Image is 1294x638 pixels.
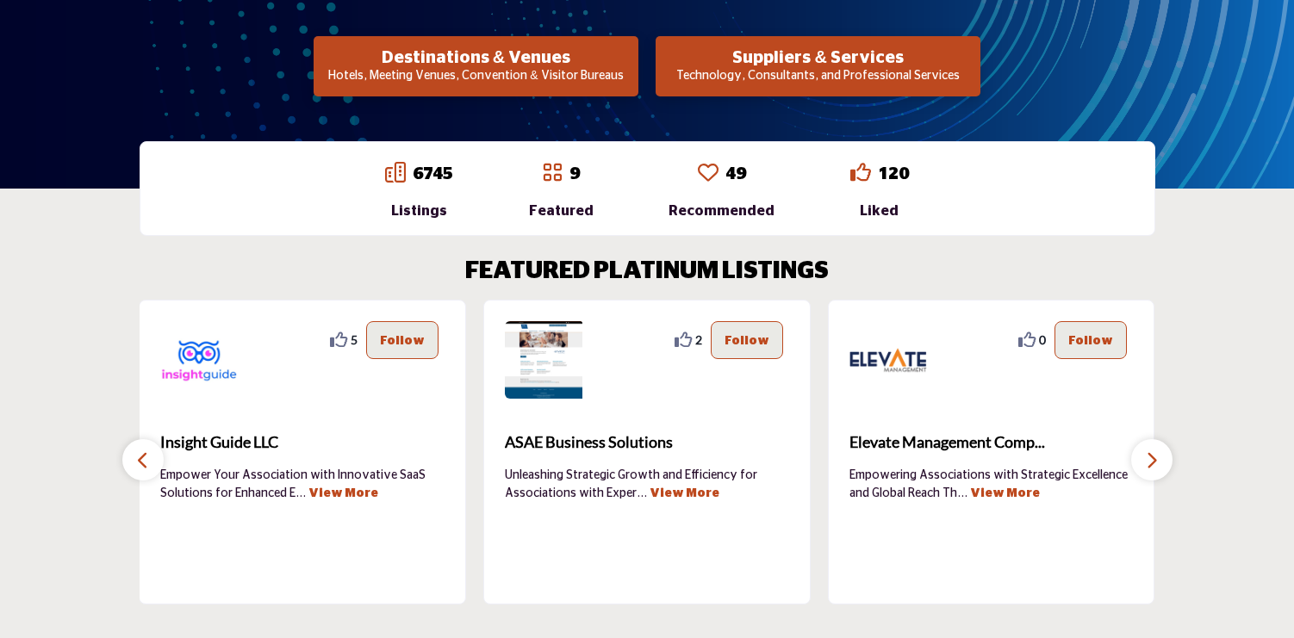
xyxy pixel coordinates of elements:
[725,331,769,350] p: Follow
[878,165,909,183] a: 120
[850,201,909,221] div: Liked
[661,47,975,68] h2: Suppliers & Services
[413,165,453,183] a: 6745
[542,162,563,186] a: Go to Featured
[849,419,1134,466] b: Elevate Management Company
[160,321,238,399] img: Insight Guide LLC
[505,419,789,466] a: ASAE Business Solutions
[970,487,1040,499] a: View More
[711,321,783,359] button: Follow
[385,201,453,221] div: Listings
[661,68,975,85] p: Technology, Consultants, and Professional Services
[529,201,594,221] div: Featured
[698,162,719,186] a: Go to Recommended
[725,165,746,183] a: 49
[650,487,719,499] a: View More
[957,487,967,499] span: ...
[849,419,1134,466] a: Elevate Management Comp...
[849,467,1134,501] p: Empowering Associations with Strategic Excellence and Global Reach Th
[160,467,445,501] p: Empower Your Association with Innovative SaaS Solutions for Enhanced E
[319,68,633,85] p: Hotels, Meeting Venues, Convention & Visitor Bureaus
[308,487,378,499] a: View More
[1039,331,1046,349] span: 0
[505,321,582,399] img: ASAE Business Solutions
[656,36,980,96] button: Suppliers & Services Technology, Consultants, and Professional Services
[1068,331,1113,350] p: Follow
[849,321,927,399] img: Elevate Management Company
[160,419,445,466] a: Insight Guide LLC
[366,321,439,359] button: Follow
[669,201,775,221] div: Recommended
[296,487,306,499] span: ...
[351,331,358,349] span: 5
[569,165,580,183] a: 9
[505,467,789,501] p: Unleashing Strategic Growth and Efficiency for Associations with Exper
[465,257,829,287] h2: FEATURED PLATINUM LISTINGS
[380,331,425,350] p: Follow
[160,430,445,454] span: Insight Guide LLC
[1054,321,1127,359] button: Follow
[319,47,633,68] h2: Destinations & Venues
[850,162,871,183] i: Go to Liked
[505,430,789,454] span: ASAE Business Solutions
[849,430,1134,454] span: Elevate Management Comp...
[695,331,702,349] span: 2
[314,36,638,96] button: Destinations & Venues Hotels, Meeting Venues, Convention & Visitor Bureaus
[637,487,647,499] span: ...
